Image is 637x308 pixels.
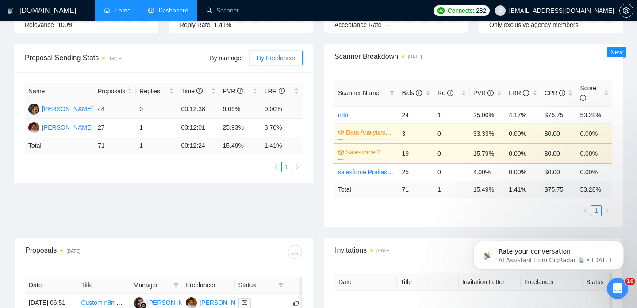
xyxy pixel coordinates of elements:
[159,7,188,14] span: Dashboard
[214,21,231,28] span: 1.41%
[447,90,453,96] span: info-circle
[130,277,182,294] th: Manager
[473,89,494,96] span: PVR
[279,88,285,94] span: info-circle
[346,127,393,137] a: Data Analytics Sandip Active
[541,143,577,163] td: $0.00
[388,86,396,100] span: filter
[219,137,261,154] td: 15.49 %
[338,89,379,96] span: Scanner Name
[470,163,506,181] td: 4.00%
[434,181,470,198] td: 1
[591,206,601,216] a: 1
[271,162,281,172] li: Previous Page
[335,245,612,256] span: Invitations
[257,54,295,62] span: By Freelancer
[487,90,494,96] span: info-circle
[389,90,395,96] span: filter
[276,278,285,292] span: filter
[408,54,422,59] time: [DATE]
[602,205,612,216] li: Next Page
[25,277,77,294] th: Date
[335,273,397,291] th: Date
[580,205,591,216] button: left
[136,119,177,137] td: 1
[541,181,577,198] td: $ 75.75
[607,278,628,299] iframe: Intercom live chat
[489,21,579,28] span: Only exclusive agency members
[288,248,302,255] span: download
[177,119,219,137] td: 00:12:01
[559,90,565,96] span: info-circle
[219,119,261,137] td: 25.93%
[77,277,130,294] th: Title
[576,181,612,198] td: 53.28 %
[476,6,486,15] span: 282
[398,143,434,163] td: 19
[610,49,623,56] span: New
[182,277,234,294] th: Freelancer
[470,181,506,198] td: 15.49 %
[434,143,470,163] td: 0
[288,245,302,259] button: download
[398,181,434,198] td: 71
[576,106,612,123] td: 53.28%
[523,90,529,96] span: info-circle
[437,7,445,14] img: upwork-logo.png
[541,163,577,181] td: $0.00
[334,51,612,62] span: Scanner Breakdown
[505,123,541,143] td: 0.00%
[580,95,586,101] span: info-circle
[94,119,136,137] td: 27
[604,208,610,213] span: right
[223,88,244,95] span: PVR
[238,280,275,290] span: Status
[94,137,136,154] td: 71
[271,162,281,172] button: left
[28,104,39,115] img: PK
[416,90,422,96] span: info-circle
[94,83,136,100] th: Proposals
[448,6,474,15] span: Connects:
[576,123,612,143] td: 0.00%
[147,298,198,308] div: [PERSON_NAME]
[334,181,398,198] td: Total
[602,205,612,216] button: right
[134,299,198,306] a: LL[PERSON_NAME]
[434,123,470,143] td: 0
[580,85,596,101] span: Score
[334,21,382,28] span: Acceptance Rate
[25,137,94,154] td: Total
[583,208,588,213] span: left
[186,299,250,306] a: SC[PERSON_NAME]
[261,119,303,137] td: 3.70%
[219,100,261,119] td: 9.09%
[42,104,93,114] div: [PERSON_NAME]
[177,137,219,154] td: 00:12:24
[181,88,202,95] span: Time
[505,181,541,198] td: 1.41 %
[619,4,633,18] button: setting
[295,164,300,169] span: right
[470,143,506,163] td: 15.79%
[338,149,344,155] span: crown
[541,106,577,123] td: $75.75
[273,164,279,169] span: left
[28,122,39,133] img: SC
[134,280,170,290] span: Manager
[292,162,303,172] button: right
[397,273,459,291] th: Title
[338,169,409,176] a: salesforce Prakash Active
[25,245,164,259] div: Proposals
[136,137,177,154] td: 1
[237,88,243,94] span: info-circle
[242,300,247,305] span: mail
[470,106,506,123] td: 25.00%
[545,89,565,96] span: CPR
[8,4,14,18] img: logo
[470,123,506,143] td: 33.33%
[505,106,541,123] td: 4.17%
